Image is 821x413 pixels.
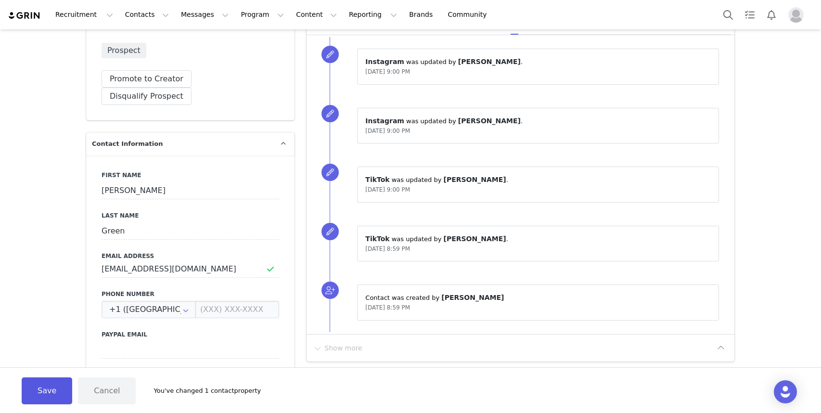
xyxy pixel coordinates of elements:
a: Brands [403,4,441,26]
div: You've changed 1 contact [141,386,261,396]
span: [DATE] 8:59 PM [365,245,410,252]
span: [PERSON_NAME] [458,117,521,125]
span: Instagram [365,58,404,65]
a: Community [442,4,497,26]
span: [PERSON_NAME] [444,176,506,183]
p: ⁨ ⁩ was updated by ⁨ ⁩. [365,234,711,244]
label: Last Name [102,211,279,220]
a: Tasks [739,4,760,26]
button: Recruitment [50,4,119,26]
img: grin logo [8,11,41,20]
span: [PERSON_NAME] [441,294,504,301]
span: TikTok [365,176,389,183]
button: Profile [783,7,813,23]
p: ⁨ ⁩ was updated by ⁨ ⁩. [365,57,711,67]
span: [DATE] 8:59 PM [365,304,410,311]
button: Reporting [343,4,403,26]
body: Rich Text Area. Press ALT-0 for help. [8,8,395,18]
button: Notifications [761,4,782,26]
p: Contact was created by ⁨ ⁩ [365,293,711,303]
span: [DATE] 9:00 PM [365,68,410,75]
input: (XXX) XXX-XXXX [195,301,279,318]
p: ⁨ ⁩ was updated by ⁨ ⁩. [365,116,711,126]
span: [DATE] 9:00 PM [365,186,410,193]
button: Cancel [78,377,136,404]
input: Country [102,301,196,318]
span: Contact Information [92,139,163,149]
span: TikTok [365,235,389,243]
p: ⁨ ⁩ was updated by ⁨ ⁩. [365,175,711,185]
button: Promote to Creator [102,70,192,88]
input: Email Address [102,260,279,278]
button: Contacts [119,4,175,26]
button: Content [290,4,343,26]
button: Program [235,4,290,26]
span: [DATE] 9:00 PM [365,128,410,134]
span: [PERSON_NAME] [458,58,521,65]
button: Disqualify Prospect [102,88,192,105]
label: First Name [102,171,279,180]
span: [PERSON_NAME] [444,235,506,243]
label: Phone Number [102,290,279,298]
span: Instagram [365,117,404,125]
button: Messages [175,4,234,26]
label: Paypal Email [102,330,279,339]
label: Email Address [102,252,279,260]
div: United States [102,301,196,318]
button: Show more [312,340,363,356]
div: Open Intercom Messenger [774,380,797,403]
img: placeholder-profile.jpg [788,7,804,23]
span: Prospect [102,43,146,58]
button: Save [22,377,72,404]
span: property [234,386,261,396]
button: Search [718,4,739,26]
